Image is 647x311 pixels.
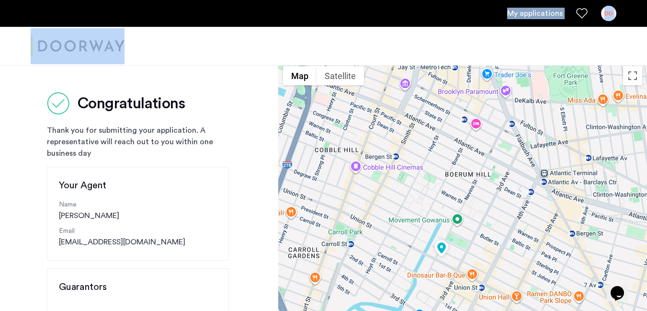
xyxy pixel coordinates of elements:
div: DD [601,6,616,21]
iframe: chat widget [607,273,637,301]
a: [EMAIL_ADDRESS][DOMAIN_NAME] [59,236,185,248]
a: My application [507,8,563,19]
a: Cazamio logo [31,28,125,64]
p: Name [59,200,217,210]
img: logo [31,28,125,64]
button: Show street map [283,66,317,85]
div: Thank you for submitting your application. A representative will reach out to you within one busi... [47,125,229,159]
button: Show satellite imagery [317,66,364,85]
div: [PERSON_NAME] [59,200,217,221]
h3: Guarantors [59,280,217,294]
p: Email [59,226,217,236]
h3: Your Agent [59,179,217,192]
a: Favorites [576,8,588,19]
h2: Congratulations [78,94,185,113]
button: Toggle fullscreen view [623,66,642,85]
